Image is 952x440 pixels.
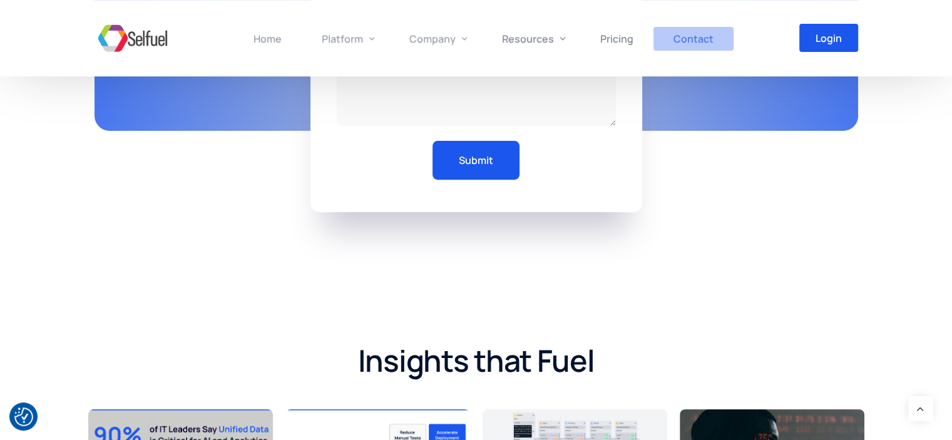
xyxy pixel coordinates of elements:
[432,141,520,180] button: Submit
[253,32,282,46] span: Home
[88,340,864,381] h2: Insights that Fuel
[409,32,456,46] span: Company
[889,380,952,440] div: Sohbet Aracı
[799,24,858,52] a: Login
[459,153,493,167] span: Submit
[322,32,363,46] span: Platform
[673,32,714,46] span: Contact
[14,407,33,426] img: Revisit consent button
[600,32,633,46] span: Pricing
[889,380,952,440] iframe: Chat Widget
[816,33,842,43] span: Login
[14,407,33,426] button: Cookie Settings
[502,32,554,46] span: Resources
